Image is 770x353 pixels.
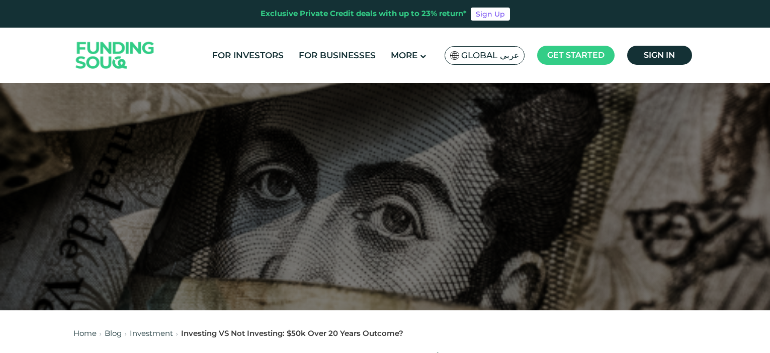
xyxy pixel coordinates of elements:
[130,328,173,338] a: Investment
[296,47,378,64] a: For Businesses
[391,50,417,60] span: More
[627,46,692,65] a: Sign in
[105,328,122,338] a: Blog
[471,8,510,21] a: Sign Up
[66,30,164,81] img: Logo
[210,47,286,64] a: For Investors
[73,328,97,338] a: Home
[181,328,403,339] div: Investing VS Not Investing: $50k Over 20 Years Outcome?
[461,50,519,61] span: Global عربي
[644,50,675,60] span: Sign in
[547,50,605,60] span: Get started
[450,51,459,60] img: SA Flag
[261,8,467,20] div: Exclusive Private Credit deals with up to 23% return*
